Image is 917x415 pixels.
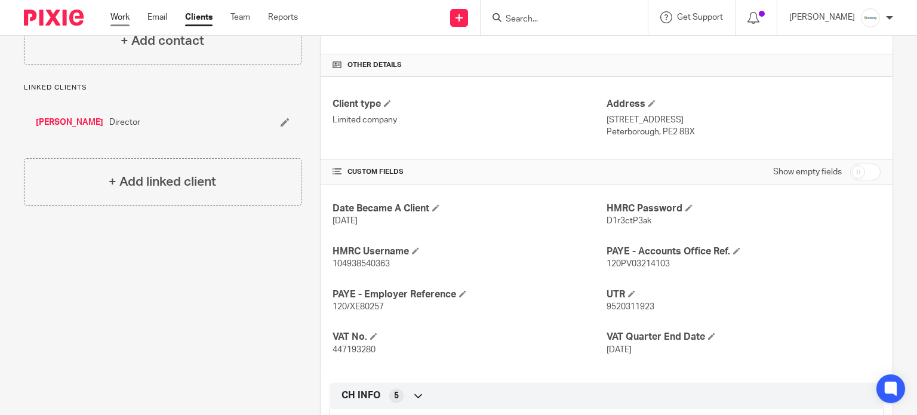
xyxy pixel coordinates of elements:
a: Clients [185,11,213,23]
h4: Date Became A Client [333,202,607,215]
h4: Address [607,98,881,110]
span: 120/XE80257 [333,303,384,311]
h4: + Add contact [121,32,204,50]
a: Reports [268,11,298,23]
h4: CUSTOM FIELDS [333,167,607,177]
input: Search [504,14,612,25]
p: Limited company [333,114,607,126]
p: [STREET_ADDRESS] [607,114,881,126]
a: Work [110,11,130,23]
span: [DATE] [607,346,632,354]
label: Show empty fields [773,166,842,178]
img: Pixie [24,10,84,26]
span: CH INFO [341,389,380,402]
a: Team [230,11,250,23]
p: Peterborough, PE2 8BX [607,126,881,138]
h4: + Add linked client [109,173,216,191]
p: [PERSON_NAME] [789,11,855,23]
h4: VAT No. [333,331,607,343]
h4: UTR [607,288,881,301]
p: Linked clients [24,83,301,93]
span: D1r3ctP3ak [607,217,651,225]
h4: VAT Quarter End Date [607,331,881,343]
h4: Client type [333,98,607,110]
h4: PAYE - Employer Reference [333,288,607,301]
span: 104938540363 [333,260,390,268]
span: 9520311923 [607,303,654,311]
a: [PERSON_NAME] [36,116,103,128]
span: 447193280 [333,346,376,354]
a: Email [147,11,167,23]
h4: HMRC Password [607,202,881,215]
span: Get Support [677,13,723,21]
h4: HMRC Username [333,245,607,258]
span: Other details [347,60,402,70]
span: [DATE] [333,217,358,225]
span: 5 [394,390,399,402]
span: 120PV03214103 [607,260,670,268]
img: Infinity%20Logo%20with%20Whitespace%20.png [861,8,880,27]
span: Director [109,116,140,128]
h4: PAYE - Accounts Office Ref. [607,245,881,258]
